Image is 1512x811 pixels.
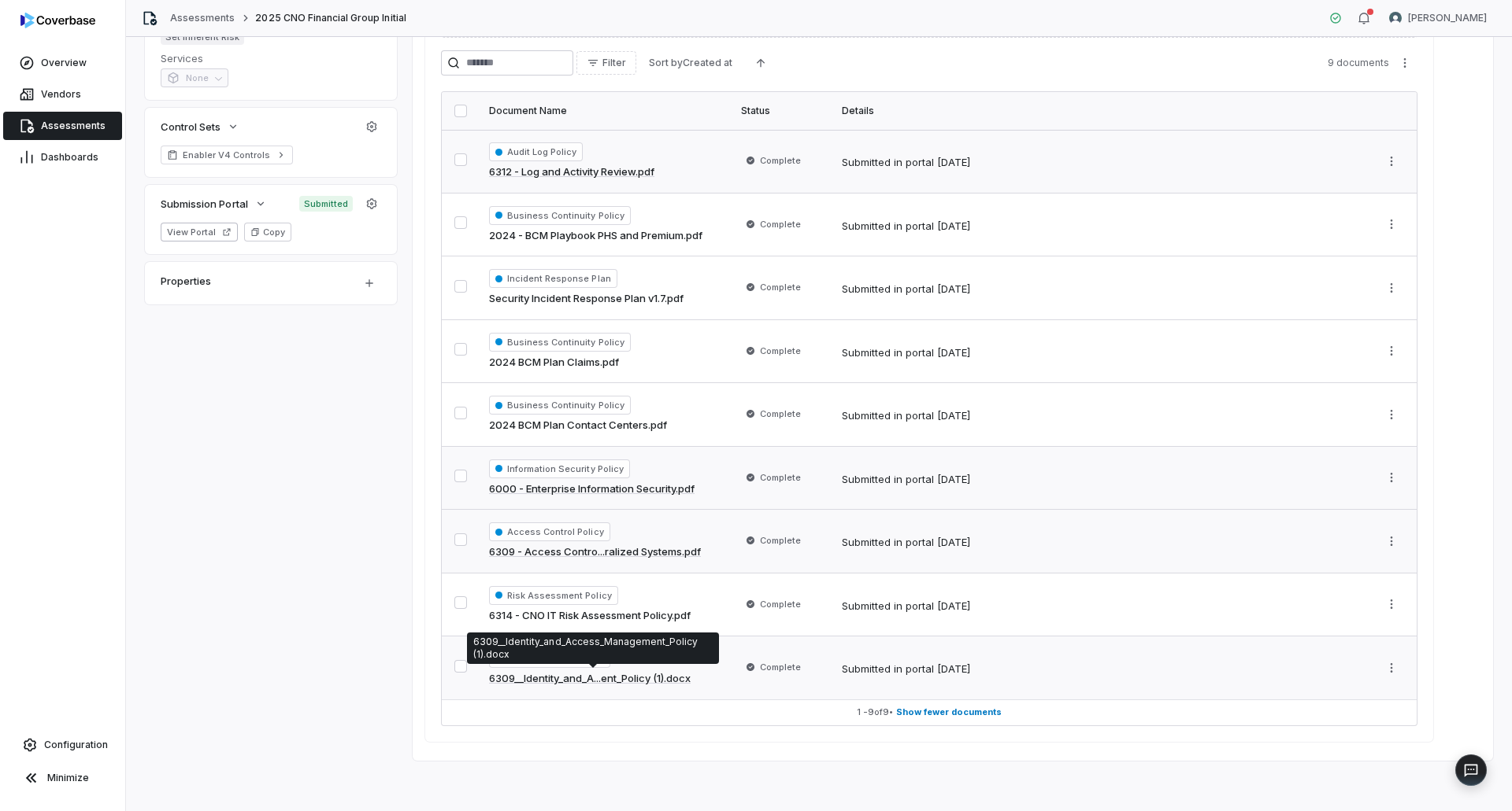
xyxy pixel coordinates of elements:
[1408,12,1487,24] span: [PERSON_NAME]
[442,700,1417,725] button: 1 -9of9• Show fewer documents
[937,599,970,614] div: [DATE]
[842,599,970,614] div: Submitted in portal
[1379,276,1404,300] button: More actions
[161,29,244,45] span: Set Inherent Risk
[1379,212,1404,236] button: More actions
[489,608,691,624] a: 6314 - CNO IT Risk Assessment Policy.pdf
[760,154,801,167] span: Complete
[489,269,617,288] span: Incident Response Plan
[760,281,801,293] span: Complete
[842,535,970,551] div: Submitted in portal
[3,49,122,77] a: Overview
[489,228,702,244] a: 2024 - BCM Playbook PHS and Premium.pdf
[489,522,610,541] span: Access Control Policy
[20,13,95,28] img: logo-D7KZi-bG.svg
[937,472,970,488] div: [DATE]
[760,598,801,610] span: Complete
[639,51,742,75] button: Sort byCreated at
[937,155,970,171] div: [DATE]
[754,57,767,69] svg: Ascending
[760,345,801,357] span: Complete
[299,196,353,212] span: Submitted
[760,407,801,420] span: Complete
[1379,592,1404,616] button: More actions
[489,481,695,497] a: 6000 - Enterprise Information Security.pdf
[161,223,238,241] button: View Portal
[244,223,291,241] button: Copy
[741,105,823,117] div: Status
[41,88,81,101] span: Vendors
[1380,6,1496,30] button: Brittany Durbin avatar[PERSON_NAME]
[937,282,970,297] div: [DATE]
[489,544,701,560] a: 6309 - Access Contro...ralized Systems.pdf
[489,206,631,225] span: Business Continuity Policy
[489,418,667,433] a: 2024 BCM Plan Contact Centers.pdf
[6,762,119,794] button: Minimize
[41,57,87,69] span: Overview
[489,355,619,370] a: 2024 BCM Plan Claims.pdf
[842,345,970,361] div: Submitted in portal
[745,51,776,75] button: Ascending
[842,662,970,677] div: Submitted in portal
[1328,57,1389,69] span: 9 documents
[842,219,970,234] div: Submitted in portal
[183,149,271,161] span: Enabler V4 Controls
[156,112,244,141] button: Control Sets
[937,535,970,551] div: [DATE]
[6,731,119,759] a: Configuration
[489,396,631,415] span: Business Continuity Policy
[161,51,381,65] dt: Services
[896,706,1002,718] span: Show fewer documents
[842,155,970,171] div: Submitted in portal
[1389,12,1402,24] img: Brittany Durbin avatar
[489,164,654,180] a: 6312 - Log and Activity Review.pdf
[760,471,801,484] span: Complete
[842,408,970,424] div: Submitted in portal
[489,105,722,117] div: Document Name
[3,143,122,171] a: Dashboards
[937,345,970,361] div: [DATE]
[1379,466,1404,489] button: More actions
[41,151,98,164] span: Dashboards
[489,459,630,478] span: Information Security Policy
[1379,656,1404,680] button: More actions
[161,146,293,164] a: Enabler V4 Controls
[161,120,220,134] span: Control Sets
[576,51,636,75] button: Filter
[937,662,970,677] div: [DATE]
[602,57,626,69] span: Filter
[1379,529,1404,553] button: More actions
[842,472,970,488] div: Submitted in portal
[842,282,970,297] div: Submitted in portal
[161,197,248,211] span: Submission Portal
[842,105,1360,117] div: Details
[255,12,406,24] span: 2025 CNO Financial Group Initial
[473,636,713,661] p: 6309__Identity_and_Access_Management_Policy (1).docx
[760,534,801,547] span: Complete
[937,219,970,234] div: [DATE]
[937,408,970,424] div: [DATE]
[760,218,801,230] span: Complete
[1379,403,1404,426] button: More actions
[44,739,108,751] span: Configuration
[3,80,122,109] a: Vendors
[156,190,272,218] button: Submission Portal
[1392,51,1417,75] button: More actions
[489,586,618,605] span: Risk Assessment Policy
[3,112,122,140] a: Assessments
[1379,149,1404,173] button: More actions
[760,661,801,673] span: Complete
[489,142,583,161] span: Audit Log Policy
[47,772,89,784] span: Minimize
[41,120,106,132] span: Assessments
[170,12,235,24] a: Assessments
[1379,339,1404,363] button: More actions
[489,291,684,307] a: Security Incident Response Plan v1.7.pdf
[489,333,631,352] span: Business Continuity Policy
[489,671,691,687] a: 6309__Identity_and_A...ent_Policy (1).docx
